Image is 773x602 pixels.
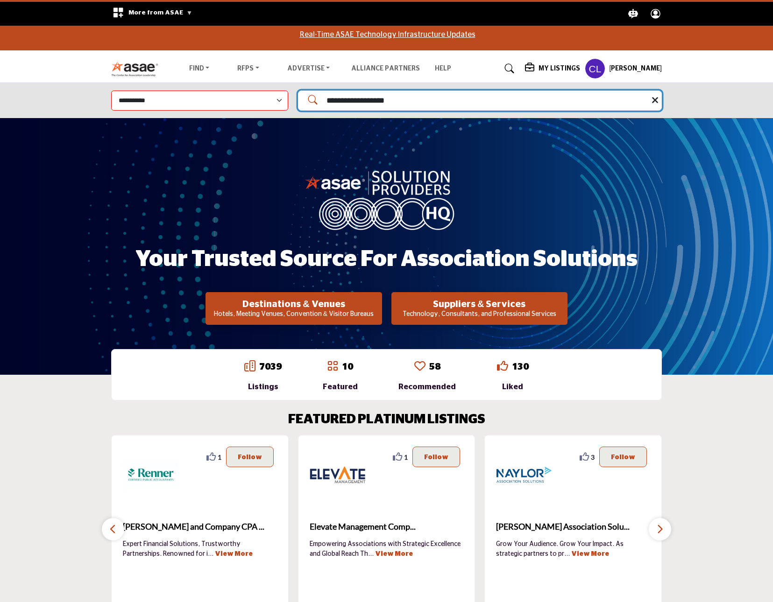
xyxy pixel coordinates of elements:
[226,447,274,467] button: Follow
[208,551,213,557] span: ...
[128,9,192,16] span: More from ASAE
[585,58,605,79] button: Show hide supplier dropdown
[599,447,647,467] button: Follow
[351,65,420,72] a: Alliance Partners
[525,63,580,74] div: My Listings
[238,452,262,462] p: Follow
[404,452,408,462] span: 1
[398,381,456,392] div: Recommended
[310,520,464,533] span: Elevate Management Comp...
[259,362,282,371] a: 7039
[310,514,464,539] a: Elevate Management Comp...
[375,551,413,557] a: View More
[342,362,353,371] a: 10
[496,514,650,539] b: Naylor Association Solutions
[497,360,508,371] i: Go to Liked
[323,381,358,392] div: Featured
[496,514,650,539] a: [PERSON_NAME] Association Solu...
[368,551,374,557] span: ...
[564,551,570,557] span: ...
[412,447,460,467] button: Follow
[208,310,379,319] p: Hotels, Meeting Venues, Convention & Visitor Bureaus
[281,62,337,75] a: Advertise
[394,299,565,310] h2: Suppliers & Services
[497,381,529,392] div: Liked
[394,310,565,319] p: Technology, Consultants, and Professional Services
[208,299,379,310] h2: Destinations & Venues
[300,31,475,38] a: Real-Time ASAE Technology Infrastructure Updates
[310,447,366,503] img: Elevate Management Company
[496,520,650,533] span: [PERSON_NAME] Association Solu...
[305,168,468,230] img: image
[183,62,216,75] a: Find
[609,64,662,74] h5: [PERSON_NAME]
[206,292,382,325] button: Destinations & Venues Hotels, Meeting Venues, Convention & Visitor Bureaus
[231,62,266,75] a: RFPs
[123,520,277,533] span: [PERSON_NAME] and Company CPA ...
[512,362,529,371] a: 130
[111,61,163,77] img: Site Logo
[123,514,277,539] a: [PERSON_NAME] and Company CPA ...
[539,64,580,73] h5: My Listings
[424,452,448,462] p: Follow
[327,360,338,373] a: Go to Featured
[496,539,650,558] p: Grow Your Audience. Grow Your Impact. As strategic partners to pr
[435,65,451,72] a: Help
[571,551,609,557] a: View More
[496,61,520,76] a: Search
[123,447,179,503] img: Renner and Company CPA PC
[391,292,567,325] button: Suppliers & Services Technology, Consultants, and Professional Services
[218,452,221,462] span: 1
[310,514,464,539] b: Elevate Management Company
[429,362,440,371] a: 58
[288,412,485,428] h2: FEATURED PLATINUM LISTINGS
[123,539,277,558] p: Expert Financial Solutions, Trustworthy Partnerships. Renowned for i
[111,91,288,111] select: Select Listing Type Dropdown
[591,452,595,462] span: 3
[611,452,635,462] p: Follow
[215,551,253,557] a: View More
[414,360,426,373] a: Go to Recommended
[496,447,552,503] img: Naylor Association Solutions
[244,381,282,392] div: Listings
[106,2,199,26] div: More from ASAE
[123,514,277,539] b: Renner and Company CPA PC
[298,91,662,111] input: Search Solutions
[310,539,464,558] p: Empowering Associations with Strategic Excellence and Global Reach Th
[135,245,638,274] h1: Your Trusted Source for Association Solutions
